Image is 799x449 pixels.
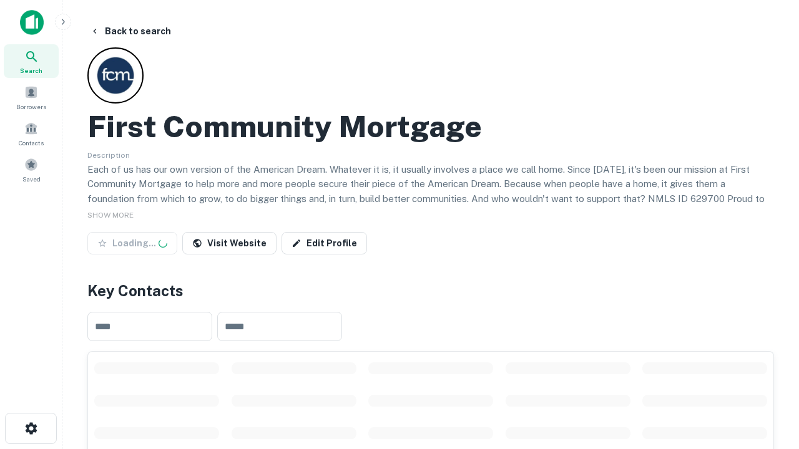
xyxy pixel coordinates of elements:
a: Borrowers [4,80,59,114]
button: Back to search [85,20,176,42]
h2: First Community Mortgage [87,109,482,145]
iframe: Chat Widget [737,309,799,369]
a: Edit Profile [282,232,367,254]
span: Saved [22,174,41,184]
h4: Key Contacts [87,279,774,302]
a: Visit Website [182,232,277,254]
span: Description [87,151,130,160]
a: Search [4,44,59,78]
img: capitalize-icon.png [20,10,44,35]
span: Borrowers [16,102,46,112]
span: Contacts [19,138,44,148]
span: Search [20,65,42,75]
a: Saved [4,153,59,186]
p: Each of us has our own version of the American Dream. Whatever it is, it usually involves a place... [87,162,774,221]
a: Contacts [4,117,59,150]
span: SHOW MORE [87,211,134,220]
